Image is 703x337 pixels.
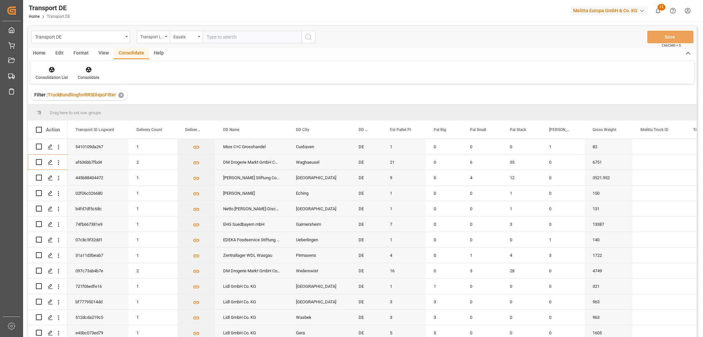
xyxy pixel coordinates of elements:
div: DE [351,154,382,170]
div: 82 [585,139,632,154]
div: 1 [129,185,177,201]
div: Press SPACE to select this row. [28,170,68,185]
div: 0 [541,201,585,216]
div: DM Drogerie Markt GmbH CO KG [215,154,288,170]
div: 963 [585,310,632,325]
div: 1 [382,232,426,247]
div: 1 [462,248,502,263]
div: 6751 [585,154,632,170]
div: 2 [129,263,177,278]
span: Pal Stack [510,127,526,132]
div: 0 [426,154,462,170]
div: 16 [382,263,426,278]
div: [GEOGRAPHIC_DATA] [288,201,351,216]
div: Lidl GmbH Co. KG [215,294,288,309]
input: Type to search [203,31,302,43]
div: DE [351,217,382,232]
div: 1 [129,279,177,294]
span: Transport ID Logward [75,127,114,132]
span: Delivery Count [136,127,162,132]
div: [PERSON_NAME] [215,185,288,201]
div: 1 [541,232,585,247]
div: Weilerswist [288,263,351,278]
button: Help Center [665,3,680,18]
span: Pal Small [470,127,486,132]
div: Action [46,127,60,133]
div: Press SPACE to select this row. [28,232,68,248]
div: View [94,48,114,59]
span: Filter : [34,92,48,97]
div: 512dcda219c5 [68,310,129,325]
div: 0 [541,185,585,201]
div: 0 [426,263,462,278]
div: DE [351,170,382,185]
div: 4749 [585,263,632,278]
div: [PERSON_NAME] Stiftung Co. KG [215,170,288,185]
div: EHG Suedbayern mbH [215,217,288,232]
div: Press SPACE to select this row. [28,310,68,325]
div: 0 [462,232,502,247]
div: 1 [129,201,177,216]
div: 3 [462,263,502,278]
div: Press SPACE to select this row. [28,139,68,154]
div: 07c8c5f32dd1 [68,232,129,247]
span: Delivery List [185,127,201,132]
div: Transport DE [29,3,70,13]
div: 0 [462,185,502,201]
button: Save [647,31,693,43]
div: DE [351,263,382,278]
div: Help [149,48,169,59]
div: 3521.952 [585,170,632,185]
button: search button [302,31,315,43]
div: Consolidate [78,75,99,81]
div: [GEOGRAPHIC_DATA] [288,170,351,185]
div: DE [351,279,382,294]
div: Press SPACE to select this row. [28,294,68,310]
div: 0 [426,201,462,216]
div: 1 [426,279,462,294]
div: 3 [382,294,426,309]
div: 0 [462,310,502,325]
div: 5410109da267 [68,139,129,154]
div: 3 [426,294,462,309]
div: 721f06edfe16 [68,279,129,294]
span: Drag here to set row groups [50,110,101,115]
div: Zentrallager WDL Wasgau [215,248,288,263]
div: Waghaeusel [288,154,351,170]
button: open menu [137,31,170,43]
div: 1 [541,139,585,154]
div: 1 [129,294,177,309]
div: 0 [541,279,585,294]
div: 1722 [585,248,632,263]
div: DE [351,201,382,216]
div: 0 [502,232,541,247]
div: 3 [502,217,541,232]
div: 0 [541,170,585,185]
div: Pirmasens [288,248,351,263]
div: 13387 [585,217,632,232]
div: af636bb7fbd4 [68,154,129,170]
span: DD Country [359,127,368,132]
div: Press SPACE to select this row. [28,217,68,232]
div: 3 [382,310,426,325]
div: Equals [173,32,196,40]
div: 12 [502,170,541,185]
div: 3 [541,248,585,263]
div: 1 [129,248,177,263]
div: DE [351,139,382,154]
div: 21 [382,154,426,170]
div: 0 [426,139,462,154]
div: 321 [585,279,632,294]
div: 1 [382,139,426,154]
div: Transport ID Logward [140,32,163,40]
div: Netto [PERSON_NAME]-Discount [215,201,288,216]
div: Cuxhaven [288,139,351,154]
div: 0 [426,170,462,185]
div: 9 [382,170,426,185]
div: 4 [382,248,426,263]
div: 0 [541,154,585,170]
span: Pal Big [434,127,446,132]
div: Lidl GmbH Co. KG [215,279,288,294]
div: Melitta Europa GmbH & Co. KG [571,6,648,16]
div: 0 [426,217,462,232]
